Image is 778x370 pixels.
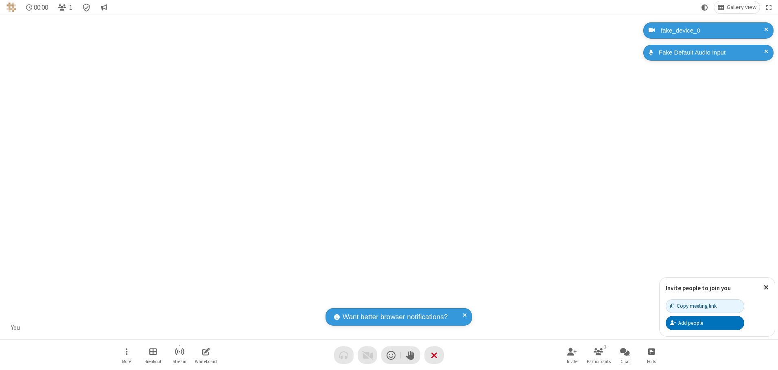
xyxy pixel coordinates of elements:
[613,344,637,367] button: Open chat
[34,4,48,11] span: 00:00
[658,26,767,35] div: fake_device_0
[334,346,354,364] button: Audio problem - check your Internet connection or call by phone
[567,359,577,364] span: Invite
[670,302,717,310] div: Copy meeting link
[647,359,656,364] span: Polls
[141,344,165,367] button: Manage Breakout Rooms
[114,344,139,367] button: Open menu
[586,344,611,367] button: Open participant list
[7,2,16,12] img: QA Selenium DO NOT DELETE OR CHANGE
[381,346,401,364] button: Send a reaction
[698,1,711,13] button: Using system theme
[560,344,584,367] button: Invite participants (Alt+I)
[343,312,448,322] span: Want better browser notifications?
[602,343,609,350] div: 1
[727,4,756,11] span: Gallery view
[55,1,76,13] button: Open participant list
[666,316,744,330] button: Add people
[714,1,760,13] button: Change layout
[195,359,217,364] span: Whiteboard
[173,359,186,364] span: Stream
[8,323,23,333] div: You
[639,344,664,367] button: Open poll
[401,346,420,364] button: Raise hand
[763,1,775,13] button: Fullscreen
[666,299,744,313] button: Copy meeting link
[122,359,131,364] span: More
[758,278,775,298] button: Close popover
[194,344,218,367] button: Open shared whiteboard
[23,1,52,13] div: Timer
[656,48,767,57] div: Fake Default Audio Input
[144,359,162,364] span: Breakout
[167,344,192,367] button: Start streaming
[587,359,611,364] span: Participants
[666,284,731,292] label: Invite people to join you
[358,346,377,364] button: Video
[424,346,444,364] button: End or leave meeting
[97,1,110,13] button: Conversation
[79,1,94,13] div: Meeting details Encryption enabled
[621,359,630,364] span: Chat
[69,4,72,11] span: 1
